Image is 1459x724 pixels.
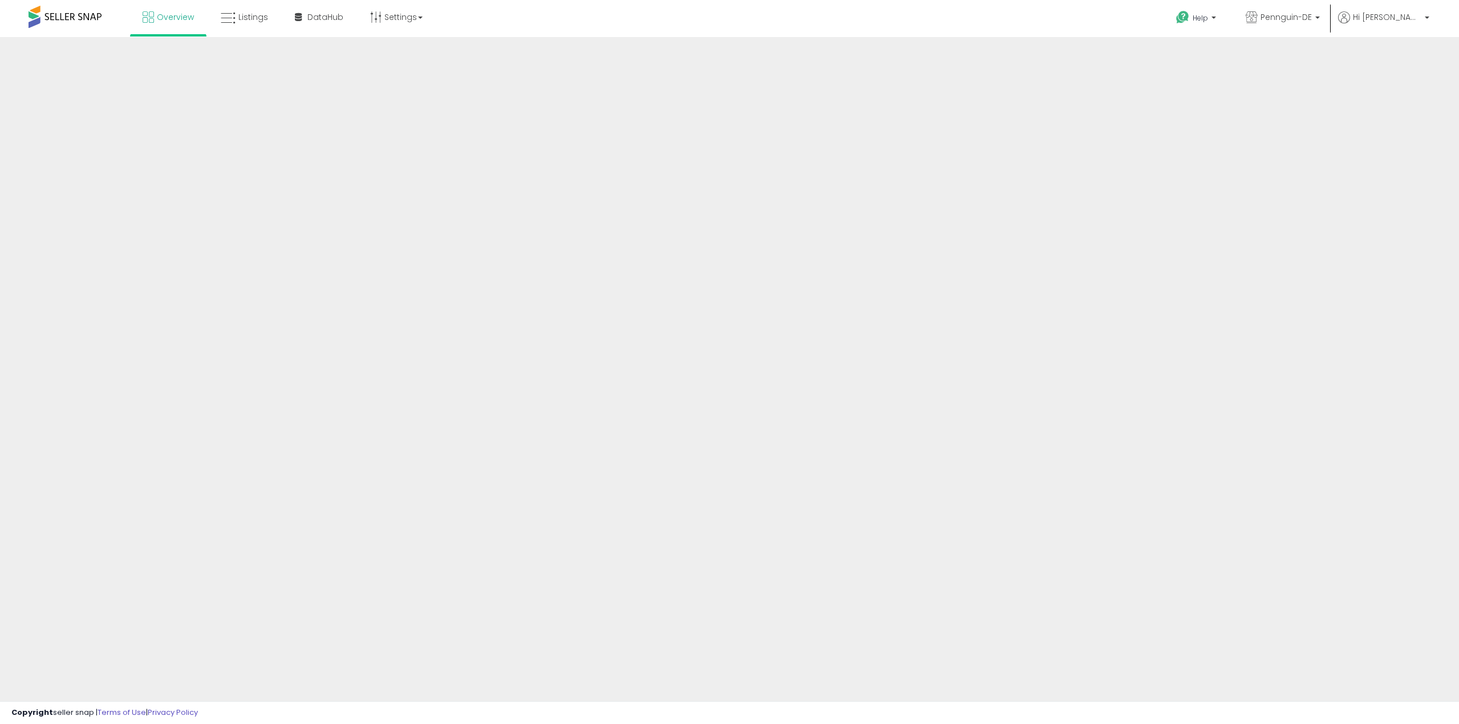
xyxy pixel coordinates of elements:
[1193,13,1208,23] span: Help
[238,11,268,23] span: Listings
[1176,10,1190,25] i: Get Help
[157,11,194,23] span: Overview
[1338,11,1429,37] a: Hi [PERSON_NAME]
[307,11,343,23] span: DataHub
[1167,2,1227,37] a: Help
[1353,11,1421,23] span: Hi [PERSON_NAME]
[1261,11,1312,23] span: Pennguin-DE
